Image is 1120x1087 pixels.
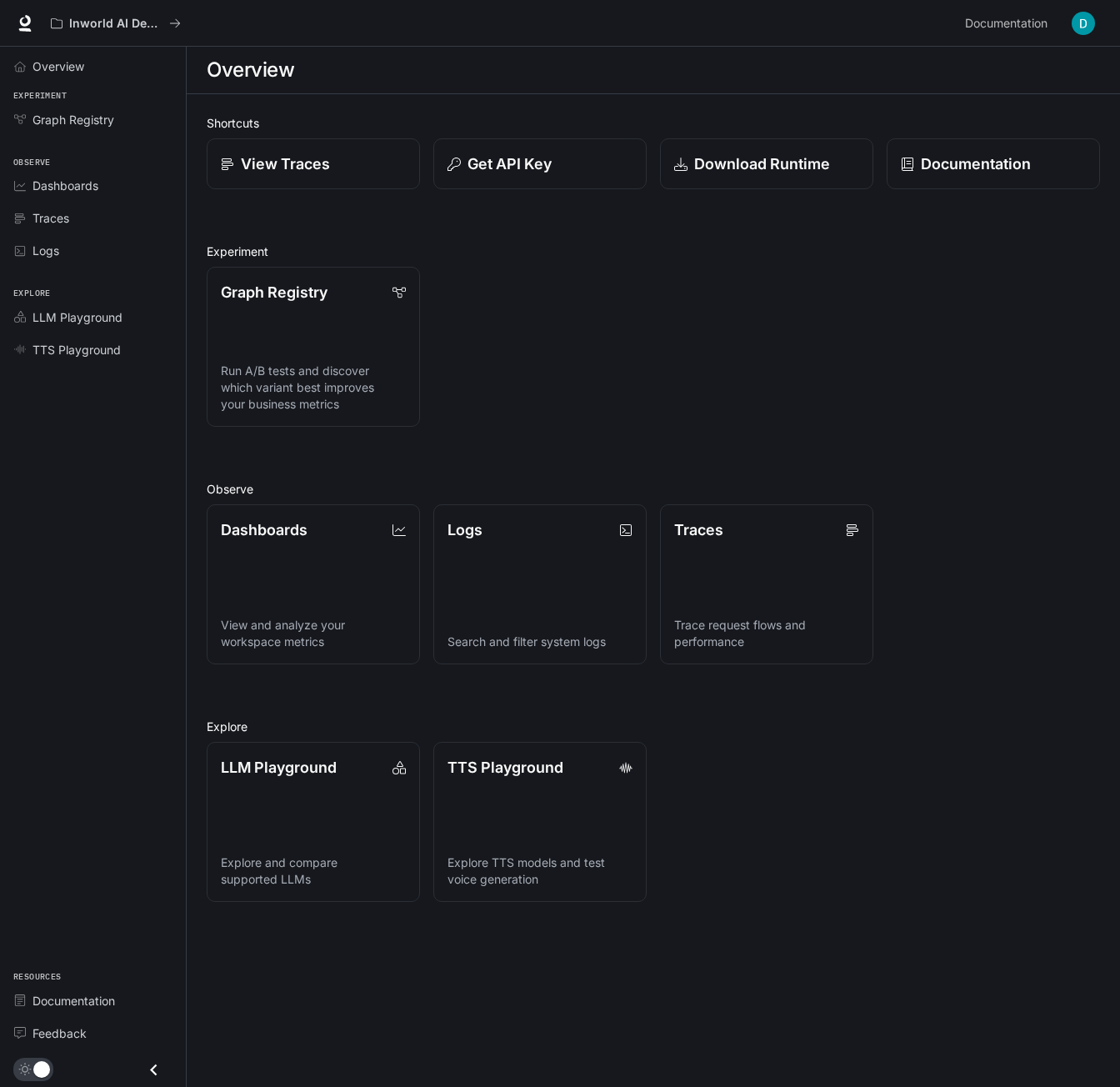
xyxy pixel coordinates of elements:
[43,7,188,40] button: All workspaces
[674,518,723,541] p: Traces
[33,1059,50,1078] span: Dark mode toggle
[221,617,406,650] p: View and analyze your workspace metrics
[207,742,420,902] a: LLM PlaygroundExplore and compare supported LLMs
[7,236,179,265] a: Logs
[7,335,179,364] a: TTS Playground
[1072,12,1095,35] img: User avatar
[221,281,327,303] p: Graph Registry
[965,13,1047,34] span: Documentation
[32,341,121,358] span: TTS Playground
[694,153,830,175] p: Download Runtime
[32,308,122,326] span: LLM Playground
[207,243,1100,260] h2: Experiment
[32,58,84,75] span: Overview
[69,17,162,31] p: Inworld AI Demos
[32,111,114,128] span: Graph Registry
[221,363,406,413] p: Run A/B tests and discover which variant best improves your business metrics
[7,1019,179,1048] a: Feedback
[467,153,552,175] p: Get API Key
[32,992,115,1009] span: Documentation
[447,518,482,541] p: Logs
[433,504,647,664] a: LogsSearch and filter system logs
[660,504,873,664] a: TracesTrace request flows and performance
[887,138,1100,189] a: Documentation
[221,518,307,541] p: Dashboards
[674,617,859,650] p: Trace request flows and performance
[32,242,59,259] span: Logs
[447,756,563,779] p: TTS Playground
[921,153,1031,175] p: Documentation
[207,267,420,427] a: Graph RegistryRun A/B tests and discover which variant best improves your business metrics
[207,114,1100,132] h2: Shortcuts
[32,209,69,227] span: Traces
[1067,7,1100,40] button: User avatar
[433,138,647,189] button: Get API Key
[433,742,647,902] a: TTS PlaygroundExplore TTS models and test voice generation
[207,138,420,189] a: View Traces
[958,7,1060,40] a: Documentation
[660,138,873,189] a: Download Runtime
[7,171,179,200] a: Dashboards
[32,1024,87,1042] span: Feedback
[7,105,179,134] a: Graph Registry
[32,177,98,194] span: Dashboards
[447,854,632,888] p: Explore TTS models and test voice generation
[7,986,179,1015] a: Documentation
[221,756,337,779] p: LLM Playground
[207,53,294,87] h1: Overview
[447,634,632,650] p: Search and filter system logs
[241,153,330,175] p: View Traces
[221,854,406,888] p: Explore and compare supported LLMs
[7,203,179,233] a: Traces
[207,480,1100,498] h2: Observe
[207,718,1100,735] h2: Explore
[7,303,179,332] a: LLM Playground
[135,1053,172,1087] button: Close drawer
[207,504,420,664] a: DashboardsView and analyze your workspace metrics
[7,52,179,81] a: Overview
